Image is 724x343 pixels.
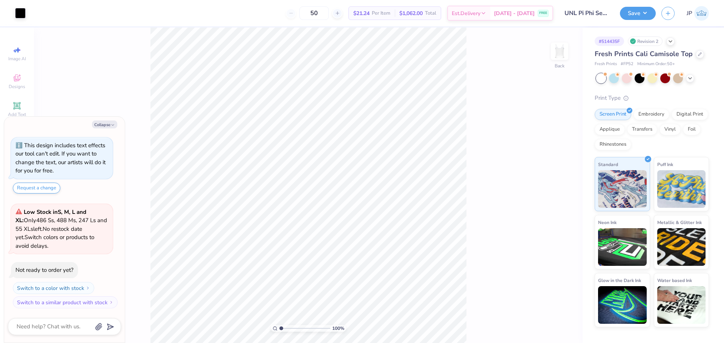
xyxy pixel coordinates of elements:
[15,142,106,175] div: This design includes text effects our tool can't edit. If you want to change the text, our artist...
[15,208,86,224] strong: Low Stock in S, M, L and XL :
[8,56,26,62] span: Image AI
[595,139,631,150] div: Rhinestones
[598,218,617,226] span: Neon Ink
[9,84,25,90] span: Designs
[595,109,631,120] div: Screen Print
[598,286,647,324] img: Glow in the Dark Ink
[621,61,633,67] span: # FP52
[598,160,618,168] span: Standard
[660,124,681,135] div: Vinyl
[595,61,617,67] span: Fresh Prints
[552,44,567,59] img: Back
[598,276,641,284] span: Glow in the Dark Ink
[425,9,436,17] span: Total
[494,9,535,17] span: [DATE] - [DATE]
[637,61,675,67] span: Minimum Order: 50 +
[8,111,26,117] span: Add Text
[559,6,614,21] input: Untitled Design
[299,6,329,20] input: – –
[657,276,692,284] span: Water based Ink
[13,282,94,294] button: Switch to a color with stock
[595,37,624,46] div: # 514435F
[353,9,370,17] span: $21.24
[15,225,82,241] span: No restock date yet.
[687,9,692,18] span: JP
[683,124,701,135] div: Foil
[372,9,390,17] span: Per Item
[657,218,702,226] span: Metallic & Glitter Ink
[595,124,625,135] div: Applique
[627,124,657,135] div: Transfers
[672,109,708,120] div: Digital Print
[657,228,706,266] img: Metallic & Glitter Ink
[109,300,114,305] img: Switch to a similar product with stock
[657,170,706,208] img: Puff Ink
[595,94,709,102] div: Print Type
[15,266,74,274] div: Not ready to order yet?
[628,37,663,46] div: Revision 2
[620,7,656,20] button: Save
[332,325,344,332] span: 100 %
[86,286,90,290] img: Switch to a color with stock
[13,183,60,194] button: Request a change
[598,228,647,266] img: Neon Ink
[15,208,107,250] span: Only 486 Ss, 488 Ms, 247 Ls and 55 XLs left. Switch colors or products to avoid delays.
[399,9,423,17] span: $1,062.00
[694,6,709,21] img: John Paul Torres
[13,296,118,308] button: Switch to a similar product with stock
[687,6,709,21] a: JP
[539,11,547,16] span: FREE
[92,120,117,128] button: Collapse
[598,170,647,208] img: Standard
[657,286,706,324] img: Water based Ink
[595,49,693,58] span: Fresh Prints Cali Camisole Top
[657,160,673,168] span: Puff Ink
[555,63,564,69] div: Back
[633,109,669,120] div: Embroidery
[452,9,480,17] span: Est. Delivery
